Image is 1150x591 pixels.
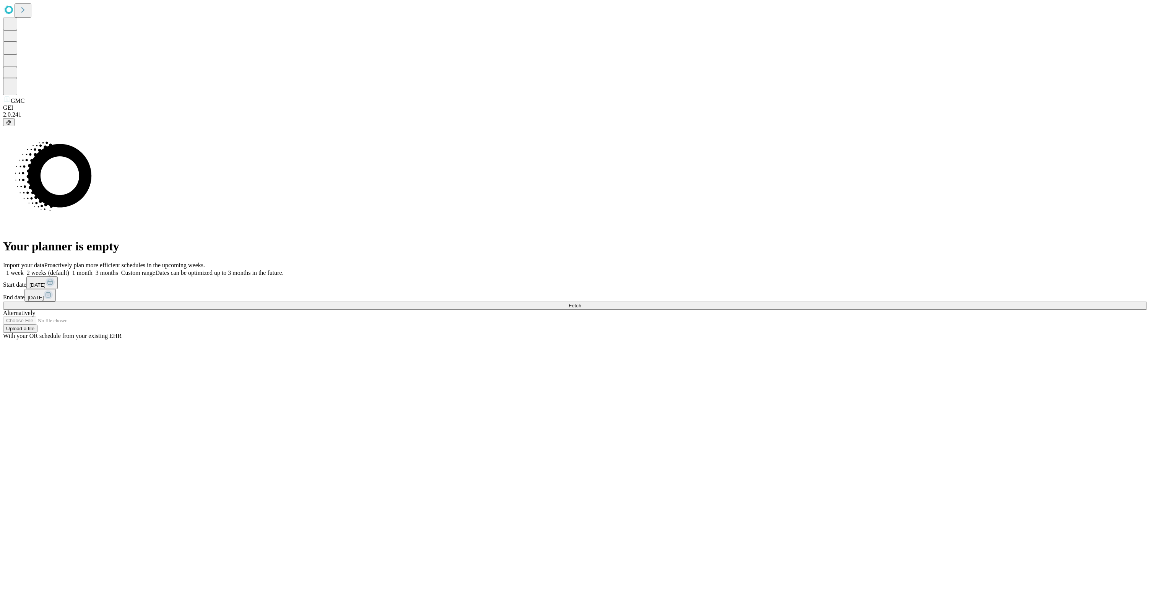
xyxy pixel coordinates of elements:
[3,111,1147,118] div: 2.0.241
[3,302,1147,310] button: Fetch
[3,104,1147,111] div: GEI
[28,295,44,300] span: [DATE]
[3,276,1147,289] div: Start date
[96,270,118,276] span: 3 months
[121,270,155,276] span: Custom range
[155,270,283,276] span: Dates can be optimized up to 3 months in the future.
[569,303,581,308] span: Fetch
[26,276,58,289] button: [DATE]
[29,282,45,288] span: [DATE]
[11,97,24,104] span: GMC
[24,289,56,302] button: [DATE]
[72,270,93,276] span: 1 month
[3,310,35,316] span: Alternatively
[27,270,69,276] span: 2 weeks (default)
[3,262,44,268] span: Import your data
[3,118,15,126] button: @
[3,325,37,333] button: Upload a file
[6,119,11,125] span: @
[3,239,1147,253] h1: Your planner is empty
[6,270,24,276] span: 1 week
[3,289,1147,302] div: End date
[3,333,122,339] span: With your OR schedule from your existing EHR
[44,262,205,268] span: Proactively plan more efficient schedules in the upcoming weeks.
